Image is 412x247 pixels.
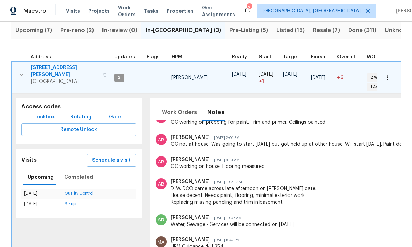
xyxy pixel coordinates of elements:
td: Project started 1 days late [256,62,280,94]
span: [DATE] 10:47 AM [210,216,242,220]
span: +6 [337,75,343,80]
span: [PERSON_NAME] [171,75,208,80]
span: Listed (15) [276,26,305,35]
span: [DATE] [259,72,273,77]
span: Pre-reno (2) [60,26,94,35]
span: Start [259,55,271,59]
button: Schedule a visit [87,154,136,167]
span: [DATE] 2:01 PM [210,136,239,140]
span: Resale (7) [313,26,340,35]
img: Alison Brice [156,178,167,189]
span: Remote Unlock [27,125,131,134]
span: Target [283,55,299,59]
td: [DATE] [21,199,62,209]
span: [PERSON_NAME] [171,157,210,162]
span: Finish [311,55,325,59]
img: Alison Brice [156,134,167,145]
span: 1 Accepted [367,84,396,90]
span: Ready [232,55,247,59]
span: Tasks [144,9,158,13]
td: [DATE] [21,189,62,199]
span: Work Orders [162,107,197,117]
span: [DATE] 10:58 AM [210,180,242,184]
span: [GEOGRAPHIC_DATA] [31,78,98,85]
div: 2 [247,4,252,11]
span: Done (311) [348,26,376,35]
span: [DATE] [283,72,297,77]
span: [PERSON_NAME] [171,135,210,140]
span: Rotating [70,113,91,122]
span: Projects [88,8,110,15]
span: In-review (0) [102,26,137,35]
a: Setup [65,202,76,206]
button: Gate [104,111,126,124]
div: Projected renovation finish date [311,55,332,59]
span: Upcoming [28,173,54,181]
h5: Visits [21,156,37,164]
span: Pre-Listing (5) [229,26,268,35]
h5: Access codes [21,103,136,111]
span: Gate [107,113,124,122]
a: Quality Control [65,191,94,196]
button: Rotating [68,111,94,124]
span: Maestro [23,8,46,15]
span: Notes [207,107,224,117]
td: 6 day(s) past target finish date [334,62,364,94]
span: [GEOGRAPHIC_DATA], [GEOGRAPHIC_DATA] [263,8,361,15]
img: SHYAMJITH R [156,214,167,225]
span: [DATE] [311,75,325,80]
div: Actual renovation start date [259,55,277,59]
span: Geo Assignments [202,4,235,18]
span: HPM [171,55,182,59]
span: Address [31,55,51,59]
span: Work Orders [118,4,136,18]
span: [PERSON_NAME] [171,179,210,184]
span: Overall [337,55,355,59]
span: [STREET_ADDRESS][PERSON_NAME] [31,64,98,78]
span: Schedule a visit [92,156,131,165]
span: Completed [64,173,93,181]
span: In-[GEOGRAPHIC_DATA] (3) [146,26,221,35]
span: 2 WIP [367,75,384,80]
span: [DATE] [232,72,246,77]
span: [DATE] 5:42 PM [210,238,240,242]
img: Alison Brice [156,156,167,167]
span: [PERSON_NAME] [171,215,210,220]
span: Flags [147,55,160,59]
div: Target renovation project end date [283,55,305,59]
span: 2 [115,75,123,80]
span: Properties [167,8,194,15]
span: [PERSON_NAME] [171,237,210,242]
span: Lockbox [34,113,55,122]
span: [DATE] 8:33 AM [210,158,239,162]
button: Remote Unlock [21,123,136,136]
div: Days past target finish date [337,55,361,59]
span: Visits [66,8,80,15]
span: Updates [114,55,135,59]
span: WO Completion [367,55,405,59]
span: + 1 [259,78,264,85]
button: Lockbox [31,111,58,124]
span: Upcoming (7) [15,26,52,35]
div: Earliest renovation start date (first business day after COE or Checkout) [232,55,253,59]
